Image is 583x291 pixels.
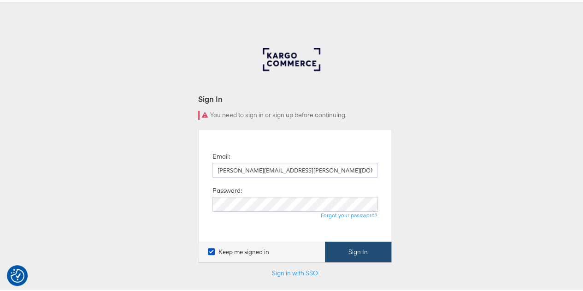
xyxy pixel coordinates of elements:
label: Keep me signed in [208,246,269,255]
a: Forgot your password? [321,210,377,217]
a: Sign in with SSO [272,267,318,275]
button: Consent Preferences [11,267,24,281]
div: Sign In [198,92,392,102]
img: Revisit consent button [11,267,24,281]
button: Sign In [325,240,391,261]
label: Password: [212,184,242,193]
label: Email: [212,150,230,159]
input: Email [212,161,377,176]
div: You need to sign in or sign up before continuing. [198,109,392,118]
